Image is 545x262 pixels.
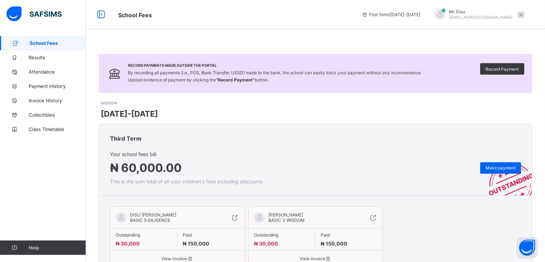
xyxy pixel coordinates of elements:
span: Record Payments Made Outside the Portal [128,63,422,67]
span: BASIC 5 DILIGENCE [130,217,170,223]
span: Collectibles [29,112,86,118]
b: “Record Payment” [216,77,254,83]
span: SESSION [101,101,117,105]
span: DISU [PERSON_NAME] [130,212,176,217]
img: outstanding-stamp.3c148f88c3ebafa6da95868fa43343a1.svg [480,154,532,195]
span: Attendance [29,69,86,75]
span: Paid [183,232,239,238]
span: ₦ 150,000 [183,240,209,247]
span: Mr. Disu [449,9,512,14]
span: Invoice History [29,98,86,103]
span: Record Payment [486,66,519,72]
span: Outstanding [116,232,172,238]
span: ₦ 30,000 [116,240,140,247]
span: Class Timetable [29,126,86,132]
div: Mr.Disu [427,9,528,20]
span: View invoice [254,256,377,261]
span: [PERSON_NAME] [268,212,305,217]
span: [EMAIL_ADDRESS][DOMAIN_NAME] [449,15,512,19]
span: Paid [321,232,377,238]
span: Results [29,55,86,60]
span: BASIC 3 WISDOM [268,217,305,223]
span: ₦ 60,000.00 [110,161,182,175]
span: By recording all payments (i.e., POS, Bank Transfer, USSD) made to the bank, the school can easil... [128,70,422,83]
span: Make payment [486,165,516,170]
span: Help [29,245,86,251]
span: ₦ 150,000 [321,240,347,247]
span: School Fees [30,40,86,46]
span: Third Term [110,135,142,142]
span: School Fees [118,11,152,19]
span: Your school fees bill [110,151,263,157]
span: session/term information [362,12,420,17]
span: [DATE]-[DATE] [101,109,158,118]
span: ₦ 30,000 [254,240,278,247]
span: Payment History [29,83,86,89]
button: Open asap [516,237,538,258]
span: Outstanding [254,232,310,238]
img: safsims [6,6,62,22]
span: View invoice [116,256,239,261]
span: This is the sum total of all your children's fees including discounts [110,178,263,184]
